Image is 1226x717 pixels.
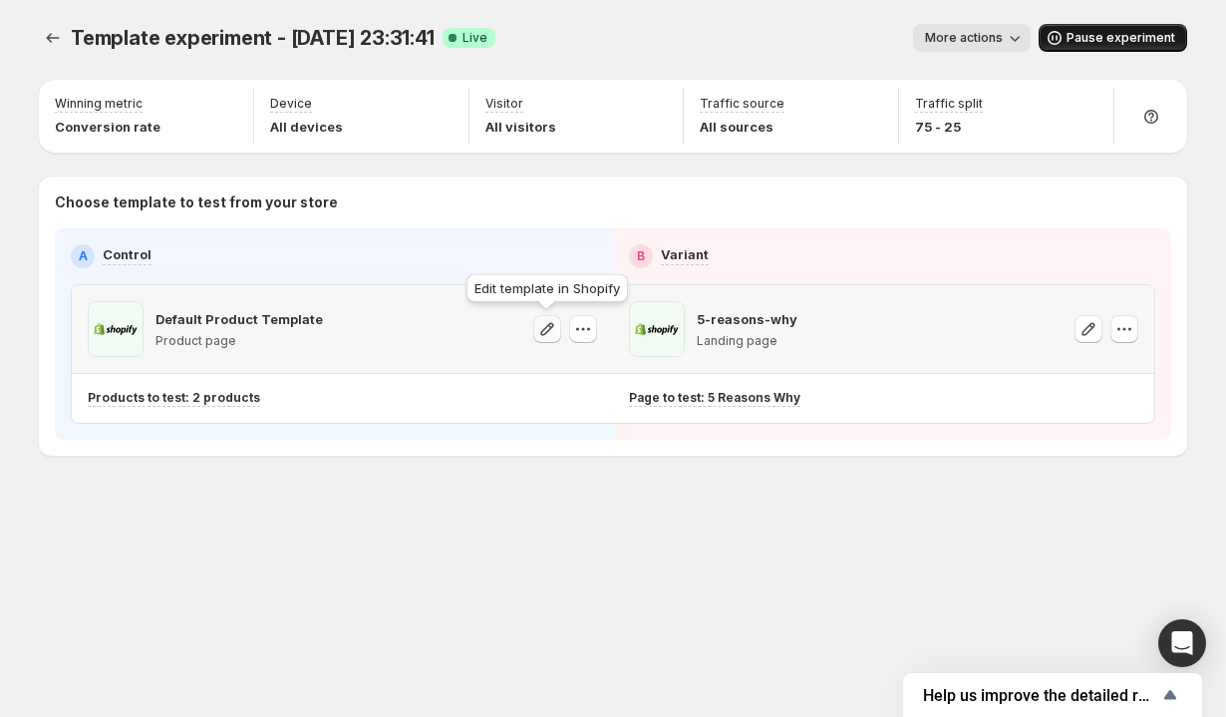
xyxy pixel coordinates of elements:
[697,309,797,329] p: 5-reasons-why
[55,192,1171,212] p: Choose template to test from your store
[629,390,800,406] p: Page to test: 5 Reasons Why
[155,333,323,349] p: Product page
[913,24,1031,52] button: More actions
[485,96,523,112] p: Visitor
[270,117,343,137] p: All devices
[915,117,983,137] p: 75 - 25
[697,333,797,349] p: Landing page
[700,96,784,112] p: Traffic source
[700,117,784,137] p: All sources
[270,96,312,112] p: Device
[55,96,143,112] p: Winning metric
[88,301,144,357] img: Default Product Template
[462,30,487,46] span: Live
[79,248,88,264] h2: A
[39,24,67,52] button: Experiments
[661,244,709,264] p: Variant
[923,686,1158,705] span: Help us improve the detailed report for A/B campaigns
[103,244,152,264] p: Control
[155,309,323,329] p: Default Product Template
[485,117,556,137] p: All visitors
[55,117,160,137] p: Conversion rate
[637,248,645,264] h2: B
[1158,619,1206,667] div: Open Intercom Messenger
[88,390,260,406] p: Products to test: 2 products
[915,96,983,112] p: Traffic split
[925,30,1003,46] span: More actions
[923,683,1182,707] button: Show survey - Help us improve the detailed report for A/B campaigns
[71,26,435,50] span: Template experiment - [DATE] 23:31:41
